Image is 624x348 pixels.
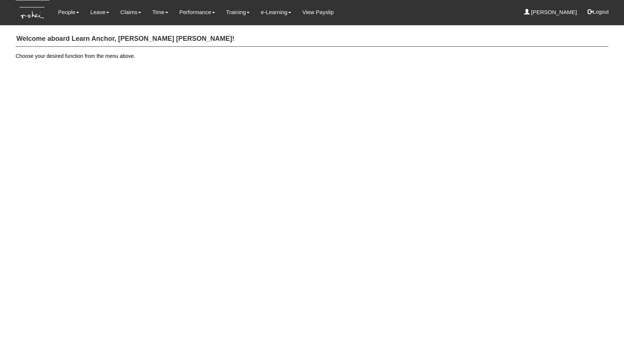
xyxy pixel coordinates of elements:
button: Logout [582,3,614,21]
p: Choose your desired function from the menu above. [16,52,608,60]
a: Claims [120,4,141,21]
h4: Welcome aboard Learn Anchor, [PERSON_NAME] [PERSON_NAME]! [16,32,608,47]
a: People [58,4,79,21]
a: e-Learning [261,4,291,21]
img: KTs7HI1dOZG7tu7pUkOpGGQAiEQAiEQAj0IhBB1wtXDg6BEAiBEAiBEAiB4RGIoBtemSRFIRACIRACIRACIdCLQARdL1w5OAR... [16,0,49,25]
a: Performance [179,4,215,21]
a: Leave [90,4,109,21]
a: Time [152,4,168,21]
a: View Payslip [302,4,334,21]
a: Training [226,4,250,21]
a: [PERSON_NAME] [524,4,577,21]
iframe: chat widget [593,318,617,341]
